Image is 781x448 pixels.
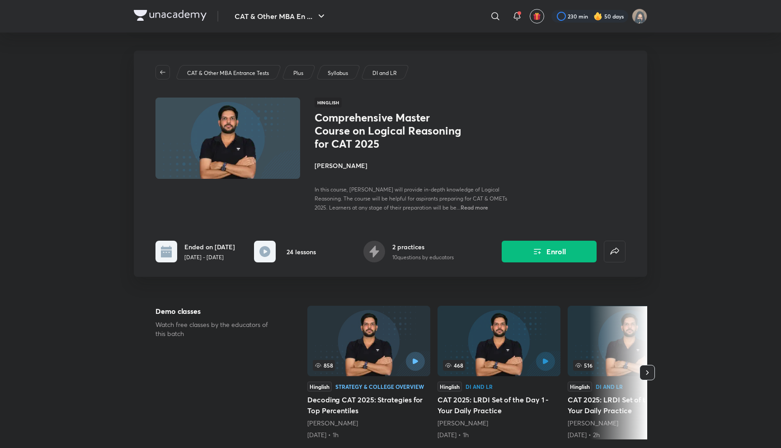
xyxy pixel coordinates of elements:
div: Strategy & College Overview [335,384,424,389]
button: false [604,241,626,262]
span: 516 [573,360,594,371]
a: [PERSON_NAME] [438,419,488,427]
a: 468HinglishDI and LRCAT 2025: LRDI Set of the Day 1 - Your Daily Practice[PERSON_NAME][DATE] • 1h [438,306,560,439]
img: Jarul Jangid [632,9,647,24]
div: 6th May • 1h [438,430,560,439]
p: Plus [293,69,303,77]
button: avatar [530,9,544,23]
img: streak [593,12,602,21]
p: Syllabus [328,69,348,77]
a: Decoding CAT 2025: Strategies for Top Percentiles [307,306,430,439]
span: In this course, [PERSON_NAME] will provide in-depth knowledge of Logical Reasoning. The course wi... [315,186,507,211]
p: DI and LR [372,69,397,77]
a: CAT 2025: LRDI Set of the Day 2 - Your Daily Practice [568,306,691,439]
a: DI and LR [371,69,399,77]
a: 858HinglishStrategy & College OverviewDecoding CAT 2025: Strategies for Top Percentiles[PERSON_NA... [307,306,430,439]
h1: Comprehensive Master Course on Logical Reasoning for CAT 2025 [315,111,462,150]
span: Read more [461,204,488,211]
img: Company Logo [134,10,207,21]
a: Syllabus [326,69,350,77]
a: CAT 2025: LRDI Set of the Day 1 - Your Daily Practice [438,306,560,439]
span: Hinglish [315,98,342,107]
h5: Decoding CAT 2025: Strategies for Top Percentiles [307,394,430,416]
button: Enroll [502,241,597,262]
div: Ravi Kumar [568,419,691,428]
a: Plus [292,69,305,77]
span: 468 [443,360,465,371]
p: 10 questions by educators [392,253,454,261]
div: Hinglish [568,382,592,392]
h6: 24 lessons [287,247,316,257]
a: [PERSON_NAME] [307,419,358,427]
div: 19th Apr • 1h [307,430,430,439]
div: Hinglish [307,382,332,392]
p: CAT & Other MBA Entrance Tests [187,69,269,77]
p: [DATE] - [DATE] [184,253,235,261]
img: avatar [533,12,541,20]
a: 516HinglishDI and LRCAT 2025: LRDI Set of the Day 2 - Your Daily Practice[PERSON_NAME][DATE] • 2h [568,306,691,439]
h5: Demo classes [155,306,278,317]
div: Ravi Kumar [307,419,430,428]
p: Watch free classes by the educators of this batch [155,320,278,338]
h6: Ended on [DATE] [184,242,235,252]
span: 858 [313,360,335,371]
div: 9th May • 2h [568,430,691,439]
div: Hinglish [438,382,462,392]
a: CAT & Other MBA Entrance Tests [186,69,271,77]
button: CAT & Other MBA En ... [229,7,332,25]
div: Ravi Kumar [438,419,560,428]
h5: CAT 2025: LRDI Set of the Day 1 - Your Daily Practice [438,394,560,416]
h6: 2 practices [392,242,454,252]
a: [PERSON_NAME] [568,419,618,427]
a: Company Logo [134,10,207,23]
div: DI and LR [466,384,493,389]
h4: [PERSON_NAME] [315,161,517,170]
img: Thumbnail [154,97,301,180]
h5: CAT 2025: LRDI Set of the Day 2 - Your Daily Practice [568,394,691,416]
